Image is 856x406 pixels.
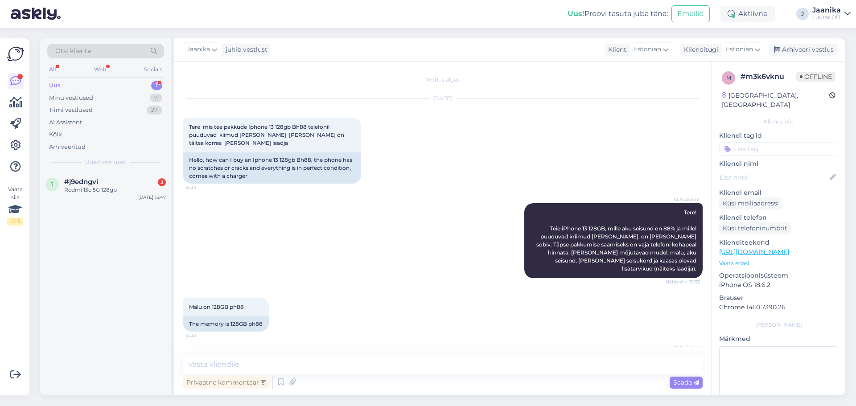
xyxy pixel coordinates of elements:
button: Emailid [671,5,710,22]
div: All [47,64,58,75]
p: Kliendi tag'id [719,131,838,140]
div: Klient [605,45,626,54]
p: Klienditeekond [719,238,838,247]
input: Lisa nimi [720,172,828,182]
div: [PERSON_NAME] [719,321,838,329]
span: Estonian [634,45,661,54]
span: Uued vestlused [85,158,127,166]
div: juhib vestlust [222,45,267,54]
div: Arhiveeri vestlus [769,44,837,56]
p: Kliendi email [719,188,838,197]
span: AI Assistent [667,344,700,351]
p: Chrome 141.0.7390.26 [719,303,838,312]
div: Tiimi vestlused [49,106,93,115]
div: J [796,8,809,20]
p: Märkmed [719,334,838,344]
span: Tere mis tee pakkude Iphone 13 128gb Bh88 telefonil puuduvad kiimud [PERSON_NAME] [PERSON_NAME] o... [189,123,346,146]
div: Klienditugi [680,45,718,54]
span: Saada [673,378,699,386]
div: Socials [142,64,164,75]
div: Hello, how can I buy an Iphone 13 128gb Bh88, the phone has no scratches or cracks and everything... [183,152,361,184]
a: JaanikaLuutar OÜ [812,7,851,21]
div: Redmi 13c 5G 128gb [64,186,166,194]
div: The memory is 128GB ph88 [183,316,269,332]
span: Mälu on 128GB ph88 [189,303,244,310]
div: Uus [49,81,61,90]
p: Kliendi nimi [719,159,838,168]
span: Estonian [726,45,753,54]
p: Kliendi telefon [719,213,838,222]
span: AI Assistent [667,196,700,203]
div: AI Assistent [49,118,82,127]
div: Küsi meiliaadressi [719,197,782,209]
input: Lisa tag [719,142,838,156]
img: Askly Logo [7,45,24,62]
div: 7 [150,94,162,103]
div: Arhiveeritud [49,143,86,152]
div: 27 [147,106,162,115]
p: Operatsioonisüsteem [719,271,838,280]
p: iPhone OS 18.6.2 [719,280,838,290]
div: 2 / 3 [7,217,23,226]
span: #j9edngvi [64,178,98,186]
div: 1 [151,81,162,90]
div: Kliendi info [719,118,838,126]
div: Privaatne kommentaar [183,377,270,389]
span: m [726,74,731,81]
div: Aktiivne [720,6,775,22]
div: [DATE] [183,94,703,103]
span: Nähtud ✓ 13:33 [666,279,700,285]
div: 2 [158,178,166,186]
span: 13:33 [185,184,219,191]
p: Brauser [719,293,838,303]
div: Kõik [49,130,62,139]
div: Jaanika [812,7,841,14]
div: [GEOGRAPHIC_DATA], [GEOGRAPHIC_DATA] [722,91,829,110]
span: j [51,181,53,188]
div: Luutar OÜ [812,14,841,21]
div: Proovi tasuta juba täna: [568,8,668,19]
span: Otsi kliente [55,46,91,56]
div: [DATE] 15:47 [138,194,166,201]
span: 13:33 [185,332,219,339]
b: Uus! [568,9,584,18]
div: Minu vestlused [49,94,93,103]
div: Vaata siia [7,185,23,226]
div: Vestlus algas [183,76,703,84]
span: Offline [796,72,835,82]
div: Küsi telefoninumbrit [719,222,791,234]
div: Web [92,64,108,75]
a: [URL][DOMAIN_NAME] [719,248,789,256]
div: # m3k6vknu [741,71,796,82]
span: Jaanika [187,45,210,54]
p: Vaata edasi ... [719,259,838,267]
